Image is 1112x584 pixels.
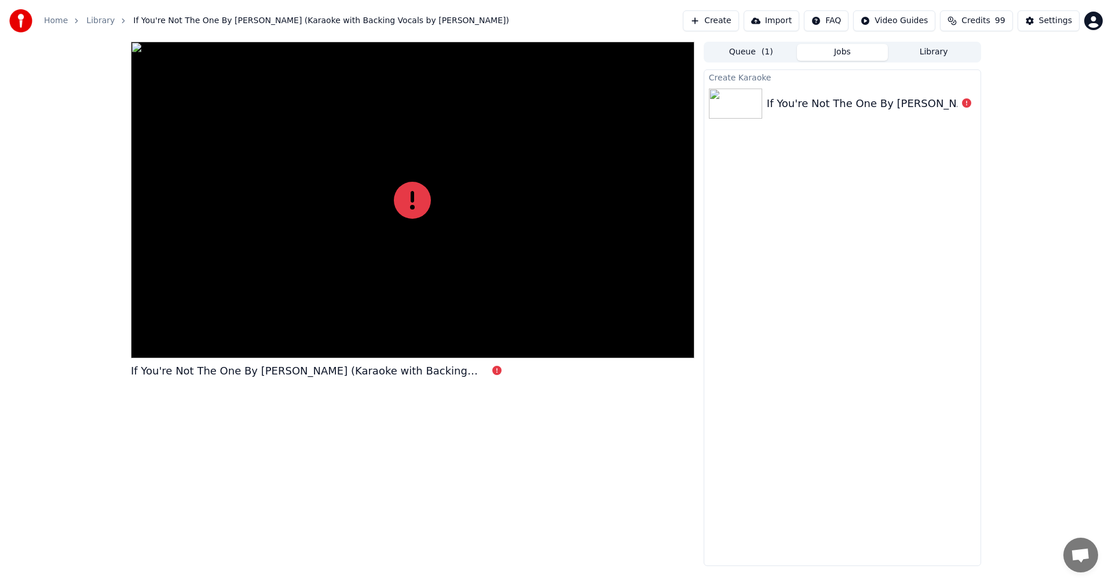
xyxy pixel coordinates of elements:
[86,15,115,27] a: Library
[804,10,848,31] button: FAQ
[9,9,32,32] img: youka
[762,46,773,58] span: ( 1 )
[1039,15,1072,27] div: Settings
[940,10,1012,31] button: Credits99
[888,44,979,61] button: Library
[961,15,990,27] span: Credits
[1018,10,1080,31] button: Settings
[1063,538,1098,572] div: Open chat
[44,15,509,27] nav: breadcrumb
[44,15,68,27] a: Home
[853,10,935,31] button: Video Guides
[995,15,1005,27] span: 99
[133,15,509,27] span: If You're Not The One By [PERSON_NAME] (Karaoke with Backing Vocals by [PERSON_NAME])
[683,10,739,31] button: Create
[705,44,797,61] button: Queue
[131,363,478,379] div: If You're Not The One By [PERSON_NAME] (Karaoke with Backing Vocals by [PERSON_NAME])
[704,70,981,84] div: Create Karaoke
[797,44,888,61] button: Jobs
[744,10,799,31] button: Import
